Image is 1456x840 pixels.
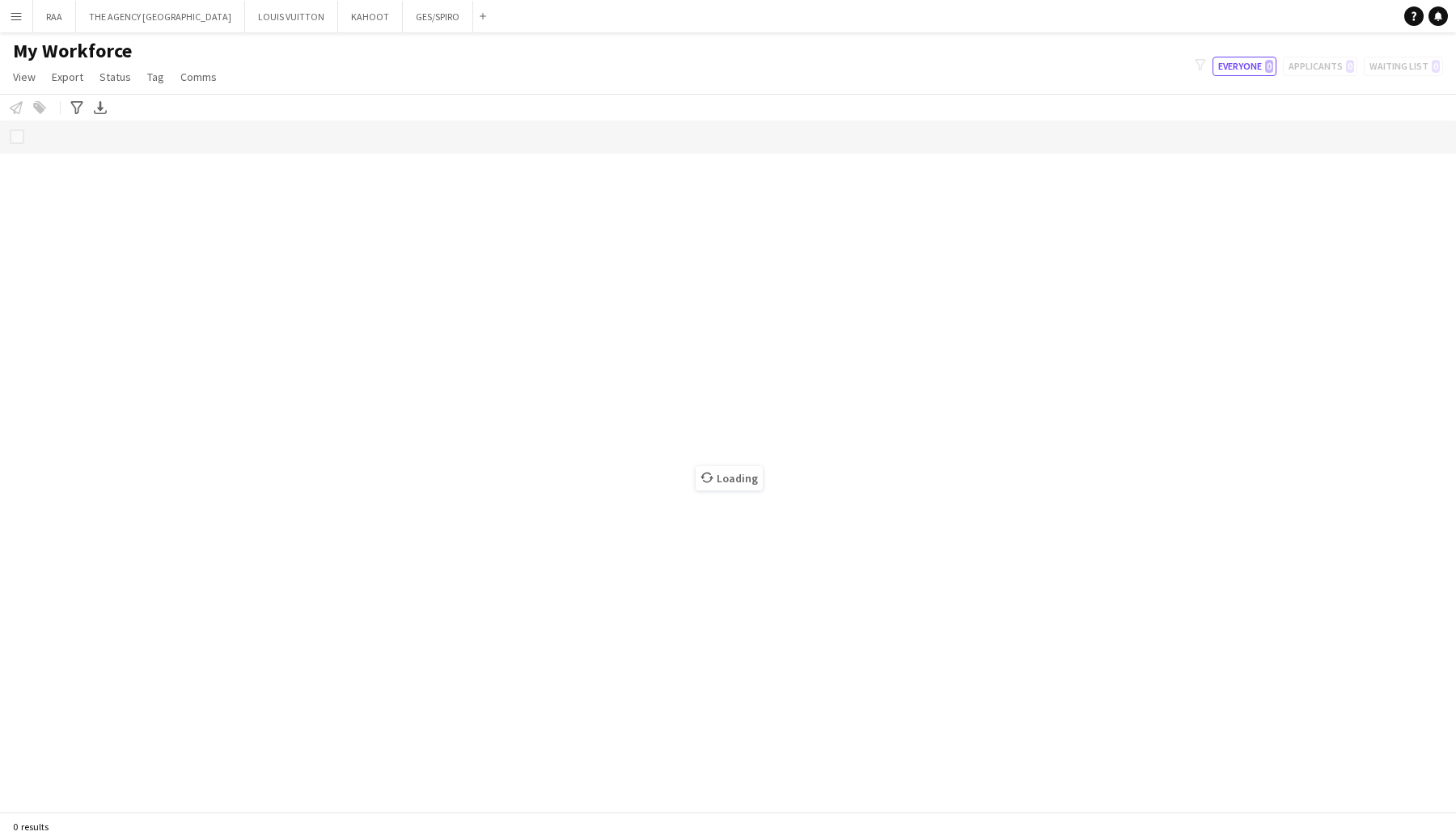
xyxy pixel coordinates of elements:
[76,1,245,32] button: THE AGENCY [GEOGRAPHIC_DATA]
[696,466,763,490] span: Loading
[1265,60,1273,73] span: 0
[33,1,76,32] button: RAA
[1213,57,1276,76] button: Everyone0
[45,66,90,87] a: Export
[141,66,171,87] a: Tag
[99,70,131,84] span: Status
[403,1,473,32] button: GES/SPIRO
[13,39,132,63] span: My Workforce
[91,98,110,117] app-action-btn: Export XLSX
[174,66,223,87] a: Comms
[338,1,403,32] button: KAHOOT
[93,66,138,87] a: Status
[147,70,164,84] span: Tag
[6,66,42,87] a: View
[245,1,338,32] button: LOUIS VUITTON
[13,70,36,84] span: View
[180,70,217,84] span: Comms
[67,98,87,117] app-action-btn: Advanced filters
[52,70,83,84] span: Export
